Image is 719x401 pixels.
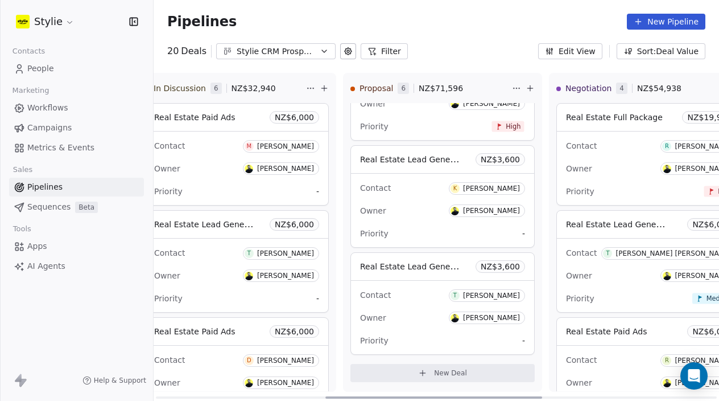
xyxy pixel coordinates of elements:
[434,369,467,378] span: New Deal
[566,294,594,303] span: Priority
[27,102,68,114] span: Workflows
[566,248,597,257] span: Contact
[451,100,459,108] img: G
[154,187,183,196] span: Priority
[453,184,457,193] div: K
[27,240,47,252] span: Apps
[360,229,389,238] span: Priority
[451,314,459,322] img: G
[451,207,459,215] img: G
[27,63,54,75] span: People
[627,14,705,30] button: New Pipeline
[247,142,252,151] div: M
[463,314,520,322] div: [PERSON_NAME]
[257,165,314,173] div: [PERSON_NAME]
[14,12,77,31] button: Stylie
[210,83,222,94] span: 6
[7,82,54,99] span: Marketing
[566,271,592,280] span: Owner
[154,327,235,336] span: Real Estate Paid Ads
[245,165,253,173] img: G
[665,356,669,365] div: R
[350,364,535,382] button: New Deal
[9,138,144,157] a: Metrics & Events
[316,293,319,304] span: -
[9,178,144,197] a: Pipelines
[275,112,314,123] span: NZ$ 6,000
[360,336,389,345] span: Priority
[257,272,314,280] div: [PERSON_NAME]
[361,43,408,59] button: Filter
[257,249,314,257] div: [PERSON_NAME]
[360,122,389,131] span: Priority
[275,219,314,230] span: NZ$ 6,000
[154,219,268,230] span: Real Estate Lead Generation
[481,154,520,165] span: NZ$ 3,600
[606,249,609,258] div: T
[144,103,329,206] div: Real Estate Paid AdsNZ$6,000ContactM[PERSON_NAME]OwnerG[PERSON_NAME]Priority-
[538,43,602,59] button: Edit View
[9,257,144,276] a: AI Agents
[154,164,180,173] span: Owner
[359,83,393,94] span: Proposal
[566,141,597,150] span: Contact
[463,292,520,300] div: [PERSON_NAME]
[566,164,592,173] span: Owner
[360,261,474,272] span: Real Estate Lead Generation
[616,83,627,94] span: 4
[566,219,680,230] span: Real Estate Lead Generation
[566,187,594,196] span: Priority
[637,83,681,94] span: NZ$ 54,938
[9,237,144,256] a: Apps
[463,100,520,108] div: [PERSON_NAME]
[360,313,386,322] span: Owner
[144,210,329,313] div: Real Estate Lead GenerationNZ$6,000ContactT[PERSON_NAME]OwnerG[PERSON_NAME]Priority-
[245,272,253,280] img: G
[9,99,144,117] a: Workflows
[247,249,251,258] div: T
[75,202,98,213] span: Beta
[522,228,525,239] span: -
[565,83,611,94] span: Negotiation
[8,220,36,238] span: Tools
[665,142,669,151] div: R
[566,355,597,365] span: Contact
[154,248,185,257] span: Contact
[566,378,592,387] span: Owner
[82,376,146,385] a: Help & Support
[360,99,386,108] span: Owner
[360,183,391,193] span: Contact
[154,294,183,303] span: Priority
[663,272,671,280] img: G
[154,271,180,280] span: Owner
[9,59,144,78] a: People
[154,83,206,94] span: In Discussion
[350,145,535,248] div: Real Estate Lead GenerationNZ$3,600ContactK[PERSON_NAME]OwnerG[PERSON_NAME]Priority-
[360,154,474,165] span: Real Estate Lead Generation
[27,181,63,193] span: Pipelines
[9,198,144,216] a: SequencesBeta
[7,43,50,60] span: Contacts
[453,291,457,300] div: T
[247,356,251,365] div: D
[27,142,94,154] span: Metrics & Events
[154,378,180,387] span: Owner
[663,379,671,387] img: G
[94,376,146,385] span: Help & Support
[154,355,185,365] span: Contact
[463,207,520,215] div: [PERSON_NAME]
[27,122,72,134] span: Campaigns
[232,83,276,94] span: NZ$ 32,940
[144,73,304,103] div: In Discussion6NZ$32,940
[27,201,71,213] span: Sequences
[566,113,663,122] span: Real Estate Full Package
[181,44,206,58] span: Deals
[522,335,525,346] span: -
[167,14,237,30] span: Pipelines
[617,43,705,59] button: Sort: Deal Value
[167,44,206,58] div: 20
[8,161,38,178] span: Sales
[360,206,386,215] span: Owner
[360,290,391,300] span: Contact
[419,83,463,94] span: NZ$ 71,596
